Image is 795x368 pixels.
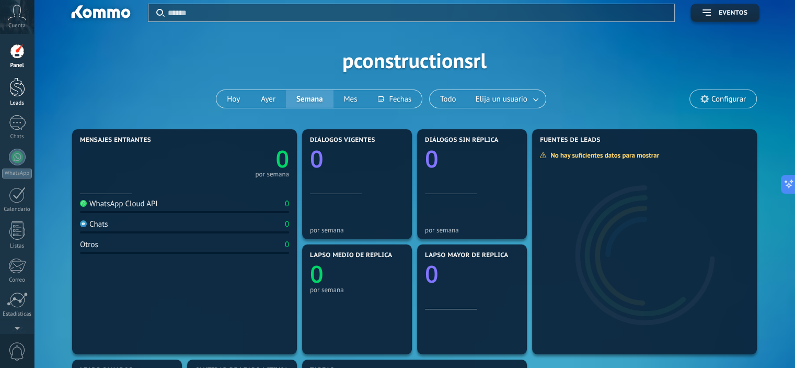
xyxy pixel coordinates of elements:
[285,199,289,209] div: 0
[2,206,32,213] div: Calendario
[285,240,289,250] div: 0
[310,258,324,290] text: 0
[8,23,26,29] span: Cuenta
[539,151,666,160] div: No hay suficientes datos para mostrar
[425,226,519,234] div: por semana
[286,90,333,108] button: Semana
[255,172,289,177] div: por semana
[310,137,375,144] span: Diálogos vigentes
[285,219,289,229] div: 0
[711,95,746,104] span: Configurar
[425,252,508,259] span: Lapso mayor de réplica
[310,143,324,175] text: 0
[2,169,32,179] div: WhatsApp
[2,277,32,284] div: Correo
[275,143,289,175] text: 0
[2,62,32,69] div: Panel
[250,90,286,108] button: Ayer
[310,252,393,259] span: Lapso medio de réplica
[80,240,98,250] div: Otros
[474,92,529,106] span: Elija un usuario
[80,137,151,144] span: Mensajes entrantes
[2,311,32,318] div: Estadísticas
[333,90,368,108] button: Mes
[185,143,289,175] a: 0
[80,220,87,227] img: Chats
[430,90,467,108] button: Todo
[80,219,108,229] div: Chats
[425,258,439,290] text: 0
[2,243,32,250] div: Listas
[467,90,546,108] button: Elija un usuario
[80,199,158,209] div: WhatsApp Cloud API
[310,226,404,234] div: por semana
[310,286,404,294] div: por semana
[216,90,250,108] button: Hoy
[2,133,32,140] div: Chats
[425,143,439,175] text: 0
[425,137,499,144] span: Diálogos sin réplica
[2,100,32,107] div: Leads
[367,90,421,108] button: Fechas
[80,200,87,207] img: WhatsApp Cloud API
[719,9,747,17] span: Eventos
[540,137,601,144] span: Fuentes de leads
[690,4,759,22] button: Eventos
